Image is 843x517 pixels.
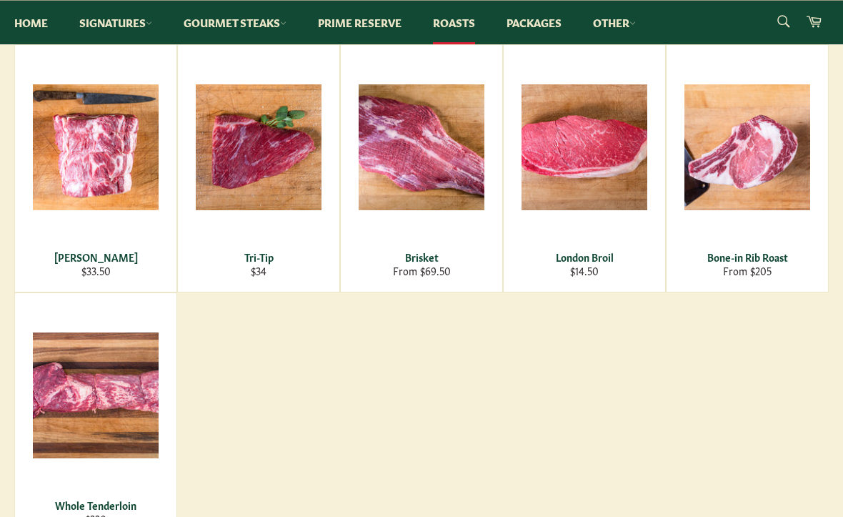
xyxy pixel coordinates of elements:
[24,264,168,277] div: $33.50
[492,1,576,44] a: Packages
[196,84,321,210] img: Tri-Tip
[24,250,168,264] div: [PERSON_NAME]
[187,250,331,264] div: Tri-Tip
[177,44,340,292] a: Tri-Tip Tri-Tip $34
[169,1,301,44] a: Gourmet Steaks
[24,498,168,512] div: Whole Tenderloin
[503,44,666,292] a: London Broil London Broil $14.50
[340,44,503,292] a: Brisket Brisket From $69.50
[676,264,819,277] div: From $205
[33,84,159,210] img: Chuck Roast
[65,1,166,44] a: Signatures
[666,44,829,292] a: Bone-in Rib Roast Bone-in Rib Roast From $205
[304,1,416,44] a: Prime Reserve
[350,250,494,264] div: Brisket
[513,250,657,264] div: London Broil
[676,250,819,264] div: Bone-in Rib Roast
[684,84,810,210] img: Bone-in Rib Roast
[359,84,484,210] img: Brisket
[33,333,159,458] img: Whole Tenderloin
[522,84,647,210] img: London Broil
[350,264,494,277] div: From $69.50
[579,1,650,44] a: Other
[513,264,657,277] div: $14.50
[14,44,177,292] a: Chuck Roast [PERSON_NAME] $33.50
[187,264,331,277] div: $34
[419,1,489,44] a: Roasts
